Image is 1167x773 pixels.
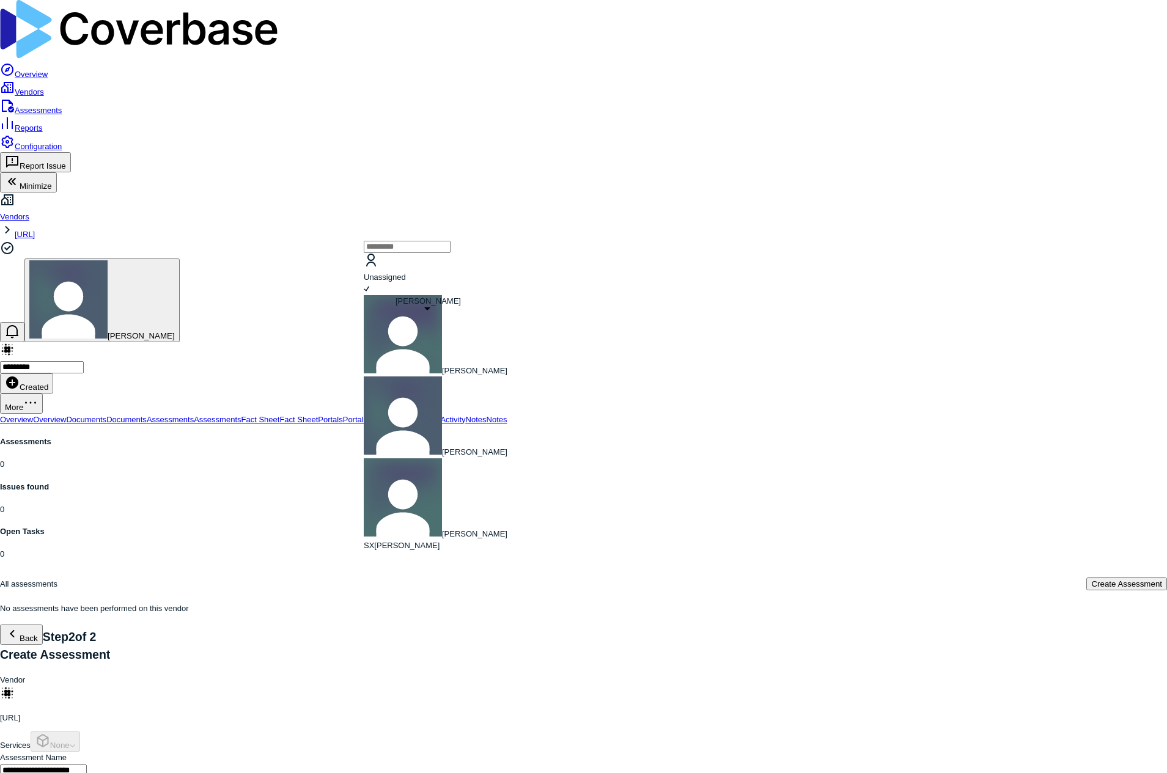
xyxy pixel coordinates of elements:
[442,529,507,538] span: [PERSON_NAME]
[364,295,442,373] img: Bill Admin avatar
[374,541,440,550] span: [PERSON_NAME]
[364,541,374,550] span: SX
[43,630,97,643] span: Step 2 of 2
[442,447,507,456] span: [PERSON_NAME]
[364,376,442,455] img: Daniel Aranibar avatar
[35,741,70,750] span: None
[364,253,507,552] div: Suggestions
[364,273,406,282] span: Unassigned
[364,458,442,537] img: Hammed Bakare avatar
[396,295,461,307] div: [PERSON_NAME]
[442,366,507,375] span: [PERSON_NAME]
